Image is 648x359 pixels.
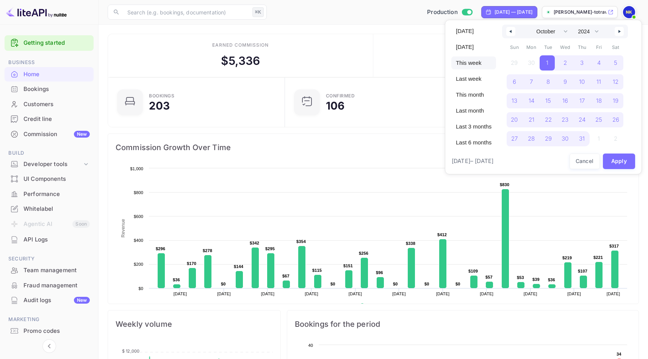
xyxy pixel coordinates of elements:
[513,75,516,89] span: 6
[546,75,550,89] span: 8
[607,91,625,107] button: 19
[563,56,567,70] span: 2
[451,104,496,117] button: Last month
[557,129,574,144] button: 30
[562,113,568,127] span: 23
[614,56,617,70] span: 5
[451,72,496,85] button: Last week
[545,113,552,127] span: 22
[540,129,557,144] button: 29
[523,41,540,53] span: Mon
[573,110,590,125] button: 24
[545,94,551,108] span: 15
[523,110,540,125] button: 21
[603,154,635,169] button: Apply
[590,53,607,69] button: 4
[562,94,568,108] span: 16
[451,56,496,69] button: This week
[607,72,625,88] button: 12
[573,91,590,107] button: 17
[596,94,602,108] span: 18
[452,157,493,166] span: [DATE] – [DATE]
[613,75,618,89] span: 12
[540,41,557,53] span: Tue
[579,132,585,146] span: 31
[523,129,540,144] button: 28
[590,91,607,107] button: 18
[557,72,574,88] button: 9
[573,53,590,69] button: 3
[529,113,534,127] span: 21
[451,136,496,149] button: Last 6 months
[613,94,618,108] span: 19
[579,75,585,89] span: 10
[573,72,590,88] button: 10
[590,110,607,125] button: 25
[597,56,601,70] span: 4
[506,129,523,144] button: 27
[529,94,534,108] span: 14
[607,41,625,53] span: Sat
[607,110,625,125] button: 26
[563,75,567,89] span: 9
[579,113,585,127] span: 24
[580,56,584,70] span: 3
[590,41,607,53] span: Fri
[451,88,496,101] button: This month
[545,132,552,146] span: 29
[451,120,496,133] button: Last 3 months
[523,72,540,88] button: 7
[557,91,574,107] button: 16
[528,132,535,146] span: 28
[573,41,590,53] span: Thu
[607,53,625,69] button: 5
[557,110,574,125] button: 23
[451,41,496,53] button: [DATE]
[557,41,574,53] span: Wed
[562,132,568,146] span: 30
[596,75,601,89] span: 11
[511,132,518,146] span: 27
[540,110,557,125] button: 22
[540,72,557,88] button: 8
[506,41,523,53] span: Sun
[612,113,619,127] span: 26
[540,53,557,69] button: 1
[540,91,557,107] button: 15
[451,25,496,38] button: [DATE]
[579,94,585,108] span: 17
[506,110,523,125] button: 20
[590,72,607,88] button: 11
[557,53,574,69] button: 2
[530,75,533,89] span: 7
[570,154,600,169] button: Cancel
[512,94,517,108] span: 13
[523,91,540,107] button: 14
[506,72,523,88] button: 6
[511,113,518,127] span: 20
[573,129,590,144] button: 31
[546,56,548,70] span: 1
[506,91,523,107] button: 13
[595,113,602,127] span: 25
